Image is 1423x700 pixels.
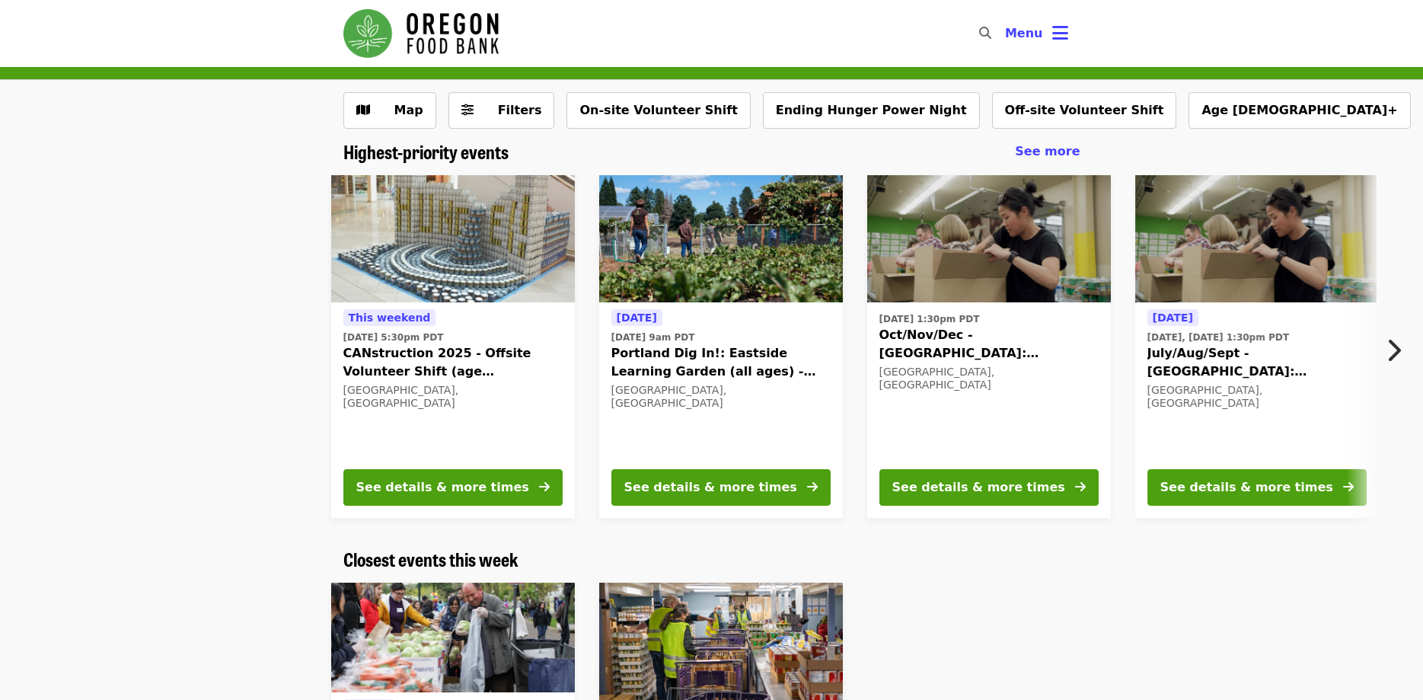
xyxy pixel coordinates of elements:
[331,175,575,518] a: See details for "CANstruction 2025 - Offsite Volunteer Shift (age 16+)"
[331,175,575,303] img: CANstruction 2025 - Offsite Volunteer Shift (age 16+) organized by Oregon Food Bank
[356,103,370,117] i: map icon
[343,138,509,165] span: Highest-priority events
[1160,478,1333,497] div: See details & more times
[1147,331,1289,344] time: [DATE], [DATE] 1:30pm PDT
[448,92,555,129] button: Filters (0 selected)
[343,548,518,571] a: Closest events this week
[1147,384,1367,410] div: [GEOGRAPHIC_DATA], [GEOGRAPHIC_DATA]
[539,480,550,494] i: arrow-right icon
[867,175,1111,303] img: Oct/Nov/Dec - Portland: Repack/Sort (age 8+) organized by Oregon Food Bank
[992,92,1177,129] button: Off-site Volunteer Shift
[331,564,575,692] a: PSU South Park Blocks - Free Food Market (16+)
[624,478,797,497] div: See details & more times
[879,326,1099,363] span: Oct/Nov/Dec - [GEOGRAPHIC_DATA]: Repack/Sort (age [DEMOGRAPHIC_DATA]+)
[617,312,657,324] span: [DATE]
[599,175,843,518] a: See details for "Portland Dig In!: Eastside Learning Garden (all ages) - Aug/Sept/Oct"
[1147,469,1367,506] button: See details & more times
[1052,22,1068,44] i: bars icon
[879,312,980,326] time: [DATE] 1:30pm PDT
[343,92,436,129] button: Show map view
[611,384,831,410] div: [GEOGRAPHIC_DATA], [GEOGRAPHIC_DATA]
[343,344,563,381] span: CANstruction 2025 - Offsite Volunteer Shift (age [DEMOGRAPHIC_DATA]+)
[349,312,431,324] span: This weekend
[979,26,991,40] i: search icon
[1373,329,1423,372] button: Next item
[1015,144,1080,158] span: See more
[461,103,474,117] i: sliders-h icon
[498,103,542,117] span: Filters
[1147,344,1367,381] span: July/Aug/Sept - [GEOGRAPHIC_DATA]: Repack/Sort (age [DEMOGRAPHIC_DATA]+)
[343,141,509,163] a: Highest-priority events
[867,175,1111,518] a: See details for "Oct/Nov/Dec - Portland: Repack/Sort (age 8+)"
[1135,175,1379,303] img: July/Aug/Sept - Portland: Repack/Sort (age 8+) organized by Oregon Food Bank
[343,331,444,344] time: [DATE] 5:30pm PDT
[566,92,750,129] button: On-site Volunteer Shift
[343,384,563,410] div: [GEOGRAPHIC_DATA], [GEOGRAPHIC_DATA]
[343,9,499,58] img: Oregon Food Bank - Home
[331,564,575,692] img: PSU South Park Blocks - Free Food Market (16+) organized by Oregon Food Bank
[611,469,831,506] button: See details & more times
[343,545,518,572] span: Closest events this week
[892,478,1065,497] div: See details & more times
[1000,15,1013,52] input: Search
[611,331,695,344] time: [DATE] 9am PDT
[807,480,818,494] i: arrow-right icon
[394,103,423,117] span: Map
[1153,312,1193,324] span: [DATE]
[343,469,563,506] button: See details & more times
[1386,336,1401,365] i: chevron-right icon
[1135,175,1379,518] a: See details for "July/Aug/Sept - Portland: Repack/Sort (age 8+)"
[879,366,1099,392] div: [GEOGRAPHIC_DATA], [GEOGRAPHIC_DATA]
[331,141,1093,163] div: Highest-priority events
[611,344,831,381] span: Portland Dig In!: Eastside Learning Garden (all ages) - Aug/Sept/Oct
[356,478,529,497] div: See details & more times
[1015,142,1080,161] a: See more
[763,92,980,129] button: Ending Hunger Power Night
[1188,92,1410,129] button: Age [DEMOGRAPHIC_DATA]+
[1075,480,1086,494] i: arrow-right icon
[599,175,843,303] img: Portland Dig In!: Eastside Learning Garden (all ages) - Aug/Sept/Oct organized by Oregon Food Bank
[331,548,1093,571] div: Closest events this week
[1005,26,1043,40] span: Menu
[879,469,1099,506] button: See details & more times
[993,15,1080,52] button: Toggle account menu
[1343,480,1354,494] i: arrow-right icon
